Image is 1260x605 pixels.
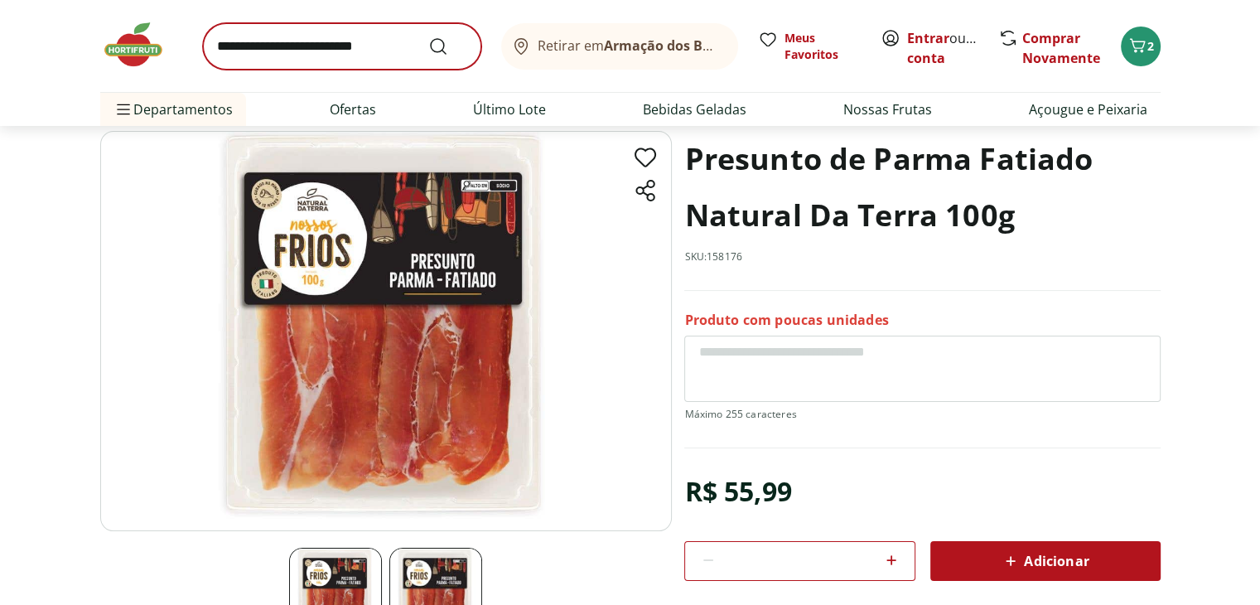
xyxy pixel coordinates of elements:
span: Meus Favoritos [784,30,861,63]
p: SKU: 158176 [684,250,742,264]
p: Produto com poucas unidades [684,311,888,329]
h1: Presunto de Parma Fatiado Natural Da Terra 100g [684,131,1160,244]
button: Carrinho [1121,27,1161,66]
input: search [203,23,481,70]
img: Principal [100,131,672,531]
b: Armação dos Búzios/RJ [604,36,756,55]
button: Retirar emArmação dos Búzios/RJ [501,23,738,70]
span: 2 [1147,38,1154,54]
span: Retirar em [538,38,721,53]
div: R$ 55,99 [684,468,791,515]
span: Adicionar [1001,551,1089,571]
a: Nossas Frutas [843,99,932,119]
a: Bebidas Geladas [643,99,746,119]
a: Meus Favoritos [758,30,861,63]
button: Menu [113,90,133,129]
a: Comprar Novamente [1022,29,1100,67]
span: ou [907,28,981,68]
img: Hortifruti [100,20,183,70]
a: Ofertas [330,99,376,119]
a: Açougue e Peixaria [1029,99,1147,119]
button: Submit Search [428,36,468,56]
button: Adicionar [930,541,1161,581]
a: Entrar [907,29,949,47]
a: Último Lote [473,99,546,119]
a: Criar conta [907,29,998,67]
span: Departamentos [113,90,233,129]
